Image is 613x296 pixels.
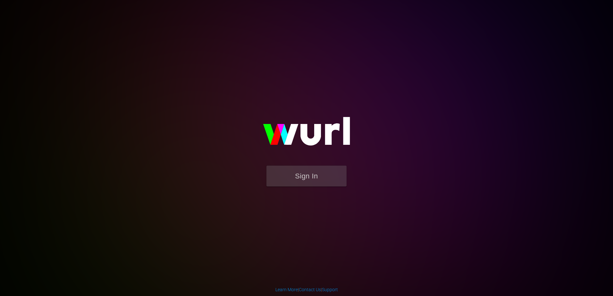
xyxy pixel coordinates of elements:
div: | | [275,286,338,293]
button: Sign In [266,166,347,186]
a: Learn More [275,287,298,292]
a: Contact Us [299,287,321,292]
a: Support [322,287,338,292]
img: wurl-logo-on-black-223613ac3d8ba8fe6dc639794a292ebdb59501304c7dfd60c99c58986ef67473.svg [242,103,371,165]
